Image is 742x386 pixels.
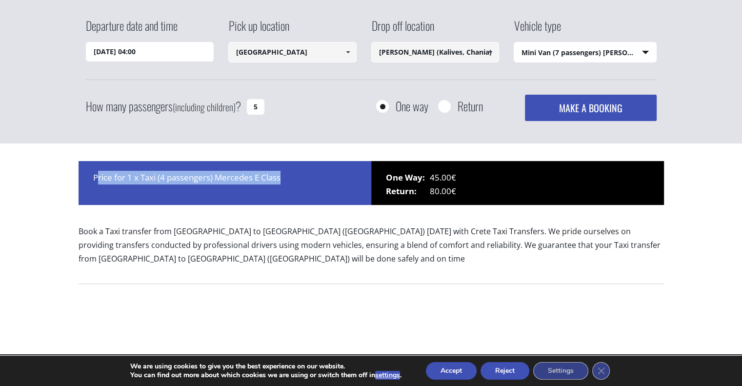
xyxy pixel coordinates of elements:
p: Book a Taxi transfer from [GEOGRAPHIC_DATA] to [GEOGRAPHIC_DATA] ([GEOGRAPHIC_DATA]) [DATE] with ... [79,224,664,274]
label: Pick up location [228,17,289,42]
div: 45.00€ 80.00€ [371,161,664,205]
a: Show All Items [482,42,499,62]
small: (including children) [173,100,236,114]
button: Reject [481,362,529,380]
input: Select pickup location [228,42,357,62]
label: Return [458,100,483,112]
button: Close GDPR Cookie Banner [592,362,610,380]
label: Departure date and time [86,17,178,42]
p: We are using cookies to give you the best experience on our website. [130,362,401,371]
span: One Way: [386,171,430,184]
p: You can find out more about which cookies we are using or switch them off in . [130,371,401,380]
button: MAKE A BOOKING [525,95,656,121]
label: Vehicle type [514,17,561,42]
input: Select drop-off location [371,42,500,62]
label: One way [396,100,428,112]
label: Drop off location [371,17,434,42]
div: Price for 1 x Taxi (4 passengers) Mercedes E Class [79,161,371,205]
button: Accept [426,362,477,380]
label: How many passengers ? [86,95,241,119]
span: Return: [386,184,430,198]
button: settings [375,371,400,380]
a: Show All Items [340,42,356,62]
span: Mini Van (7 passengers) [PERSON_NAME] [514,42,656,63]
button: Settings [533,362,588,380]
